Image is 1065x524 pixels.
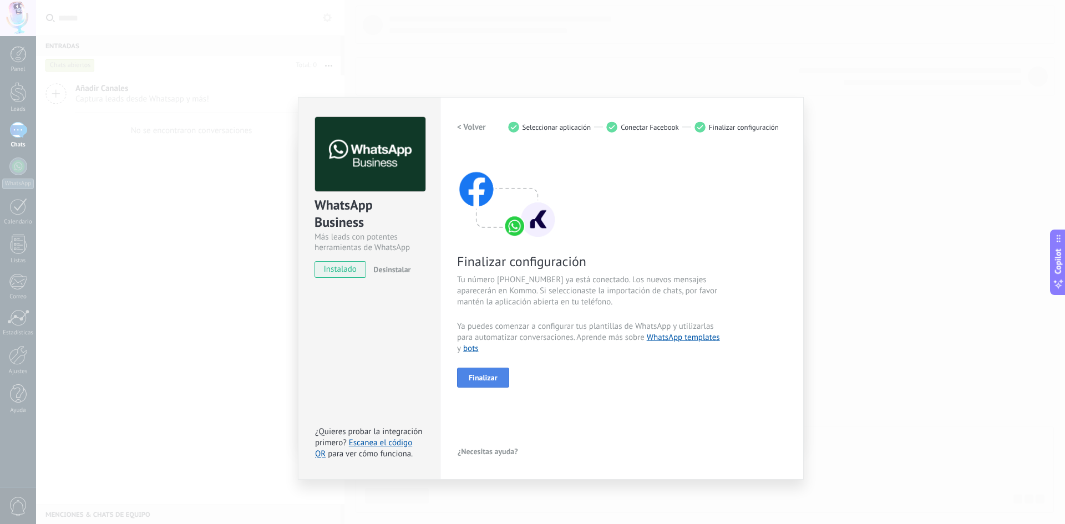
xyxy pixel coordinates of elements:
[369,261,410,278] button: Desinstalar
[647,332,720,343] a: WhatsApp templates
[457,443,519,460] button: ¿Necesitas ayuda?
[315,196,424,232] div: WhatsApp Business
[328,449,413,459] span: para ver cómo funciona.
[457,150,557,239] img: connect with facebook
[457,117,486,137] button: < Volver
[1053,248,1064,274] span: Copilot
[457,253,721,270] span: Finalizar configuración
[315,437,412,459] a: Escanea el código QR
[315,261,366,278] span: instalado
[457,368,509,388] button: Finalizar
[457,321,721,354] span: Ya puedes comenzar a configurar tus plantillas de WhatsApp y utilizarlas para automatizar convers...
[315,117,425,192] img: logo_main.png
[709,123,779,131] span: Finalizar configuración
[457,122,486,133] h2: < Volver
[469,374,498,381] span: Finalizar
[458,447,518,455] span: ¿Necesitas ayuda?
[315,232,424,253] div: Más leads con potentes herramientas de WhatsApp
[523,123,591,131] span: Seleccionar aplicación
[315,426,423,448] span: ¿Quieres probar la integración primero?
[373,264,410,274] span: Desinstalar
[621,123,679,131] span: Conectar Facebook
[463,343,479,354] a: bots
[457,274,721,308] span: Tu número [PHONE_NUMBER] ya está conectado. Los nuevos mensajes aparecerán en Kommo. Si seleccion...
